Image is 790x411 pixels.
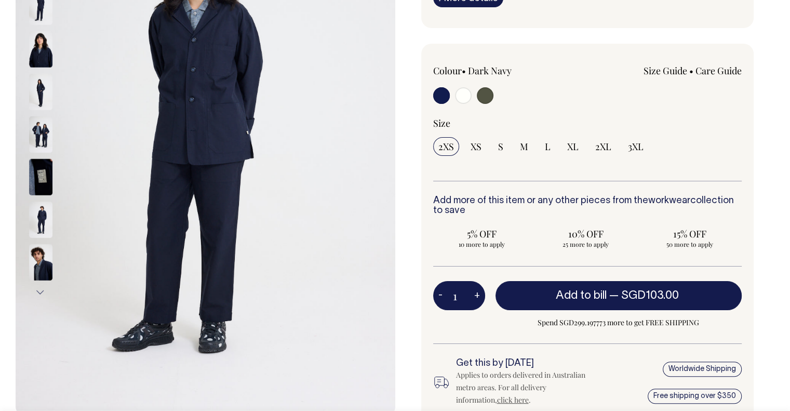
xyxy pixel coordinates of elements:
img: dark-navy [29,201,52,237]
span: Add to bill [556,290,607,301]
span: • [689,64,693,77]
img: dark-navy [29,31,52,67]
span: S [498,140,503,153]
input: 15% OFF 50 more to apply [641,224,739,251]
span: M [520,140,528,153]
button: + [469,285,485,306]
input: L [540,137,556,156]
input: XL [562,137,584,156]
a: click here [497,395,529,405]
a: Care Guide [695,64,742,77]
a: workwear [648,196,690,205]
span: 10% OFF [542,228,630,240]
label: Dark Navy [468,64,512,77]
span: 2XL [595,140,611,153]
div: Colour [433,64,557,77]
input: 5% OFF 10 more to apply [433,224,531,251]
button: Add to bill —SGD103.00 [496,281,742,310]
img: dark-navy [29,244,52,280]
span: 10 more to apply [438,240,526,248]
span: XL [567,140,579,153]
h6: Add more of this item or any other pieces from the collection to save [433,196,742,217]
a: Size Guide [644,64,687,77]
input: 2XL [590,137,617,156]
input: M [515,137,533,156]
div: Size [433,117,742,129]
span: 25 more to apply [542,240,630,248]
span: 50 more to apply [646,240,733,248]
input: XS [465,137,487,156]
input: 10% OFF 25 more to apply [537,224,635,251]
span: 15% OFF [646,228,733,240]
span: 3XL [628,140,644,153]
span: — [609,290,681,301]
span: • [462,64,466,77]
input: S [493,137,508,156]
div: Applies to orders delivered in Australian metro areas. For all delivery information, . [456,369,601,406]
span: 2XS [438,140,454,153]
span: L [545,140,551,153]
span: SGD103.00 [621,290,679,301]
span: 5% OFF [438,228,526,240]
button: - [433,285,448,306]
input: 3XL [623,137,649,156]
button: Next [33,281,48,304]
input: 2XS [433,137,459,156]
h6: Get this by [DATE] [456,359,601,369]
span: XS [471,140,481,153]
img: dark-navy [29,73,52,110]
span: Spend SGD299.197773 more to get FREE SHIPPING [496,316,742,329]
img: dark-navy [29,158,52,195]
img: dark-navy [29,116,52,152]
